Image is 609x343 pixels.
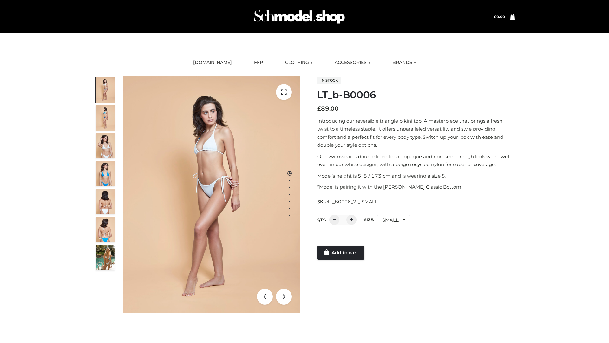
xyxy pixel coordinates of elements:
[96,105,115,131] img: ArielClassicBikiniTop_CloudNine_AzureSky_OW114ECO_2-scaled.jpg
[317,217,326,222] label: QTY:
[123,76,300,313] img: ArielClassicBikiniTop_CloudNine_AzureSky_OW114ECO_1
[96,217,115,242] img: ArielClassicBikiniTop_CloudNine_AzureSky_OW114ECO_8-scaled.jpg
[96,161,115,186] img: ArielClassicBikiniTop_CloudNine_AzureSky_OW114ECO_4-scaled.jpg
[317,89,515,101] h1: LT_b-B0006
[317,77,341,84] span: In stock
[317,246,364,260] a: Add to cart
[96,245,115,270] img: Arieltop_CloudNine_AzureSky2.jpg
[317,198,378,205] span: SKU:
[317,105,321,112] span: £
[317,172,515,180] p: Model’s height is 5 ‘8 / 173 cm and is wearing a size S.
[328,199,377,205] span: LT_B0006_2-_-SMALL
[96,133,115,158] img: ArielClassicBikiniTop_CloudNine_AzureSky_OW114ECO_3-scaled.jpg
[494,14,505,19] a: £0.00
[388,56,421,70] a: BRANDS
[317,183,515,191] p: *Model is pairing it with the [PERSON_NAME] Classic Bottom
[252,4,347,29] img: Schmodel Admin 964
[494,14,496,19] span: £
[280,56,317,70] a: CLOTHING
[249,56,268,70] a: FFP
[330,56,375,70] a: ACCESSORIES
[96,189,115,214] img: ArielClassicBikiniTop_CloudNine_AzureSky_OW114ECO_7-scaled.jpg
[317,105,339,112] bdi: 89.00
[317,152,515,169] p: Our swimwear is double lined for an opaque and non-see-through look when wet, even in our white d...
[188,56,237,70] a: [DOMAIN_NAME]
[364,217,374,222] label: Size:
[96,77,115,103] img: ArielClassicBikiniTop_CloudNine_AzureSky_OW114ECO_1-scaled.jpg
[317,117,515,149] p: Introducing our reversible triangle bikini top. A masterpiece that brings a fresh twist to a time...
[377,215,410,225] div: SMALL
[494,14,505,19] bdi: 0.00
